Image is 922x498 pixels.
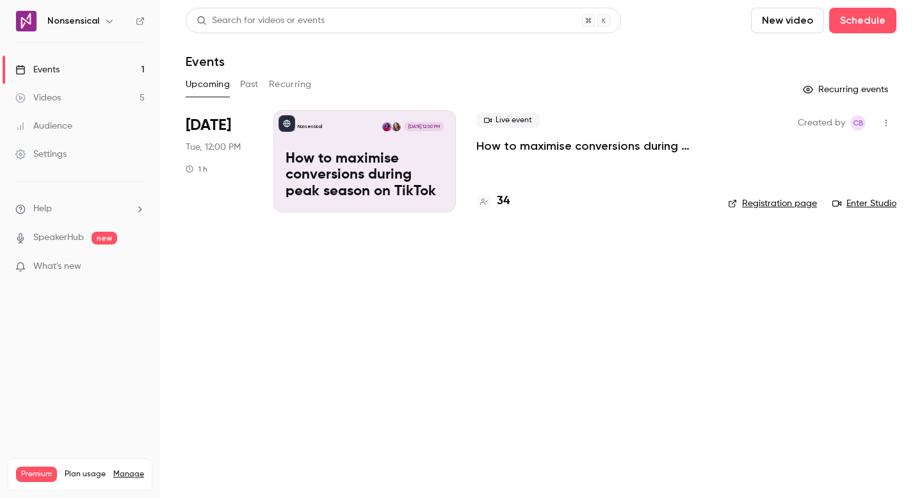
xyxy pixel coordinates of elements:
[197,14,325,28] div: Search for videos or events
[404,122,443,131] span: [DATE] 12:00 PM
[129,261,145,273] iframe: Noticeable Trigger
[829,8,896,33] button: Schedule
[497,193,510,210] h4: 34
[476,113,540,128] span: Live event
[850,115,866,131] span: Cristina Bertagna
[853,115,864,131] span: CB
[798,115,845,131] span: Created by
[15,63,60,76] div: Events
[240,74,259,95] button: Past
[797,79,896,100] button: Recurring events
[298,124,322,130] p: Nonsensical
[728,197,817,210] a: Registration page
[382,122,391,131] img: Melina Lee
[273,110,456,213] a: How to maximise conversions during peak season on TikTokNonsensicalNilam AtodoriaMelina Lee[DATE]...
[186,74,230,95] button: Upcoming
[476,193,510,210] a: 34
[186,164,207,174] div: 1 h
[15,92,61,104] div: Videos
[269,74,312,95] button: Recurring
[392,122,401,131] img: Nilam Atodoria
[15,202,145,216] li: help-dropdown-opener
[751,8,824,33] button: New video
[33,231,84,245] a: SpeakerHub
[16,467,57,482] span: Premium
[16,11,36,31] img: Nonsensical
[65,469,106,479] span: Plan usage
[47,15,99,28] h6: Nonsensical
[186,110,253,213] div: Sep 30 Tue, 12:00 PM (Europe/London)
[15,120,72,133] div: Audience
[33,202,52,216] span: Help
[832,197,896,210] a: Enter Studio
[186,54,225,69] h1: Events
[186,115,231,136] span: [DATE]
[92,232,117,245] span: new
[33,260,81,273] span: What's new
[113,469,144,479] a: Manage
[186,141,241,154] span: Tue, 12:00 PM
[286,151,444,200] p: How to maximise conversions during peak season on TikTok
[476,138,708,154] a: How to maximise conversions during peak season on TikTok
[15,148,67,161] div: Settings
